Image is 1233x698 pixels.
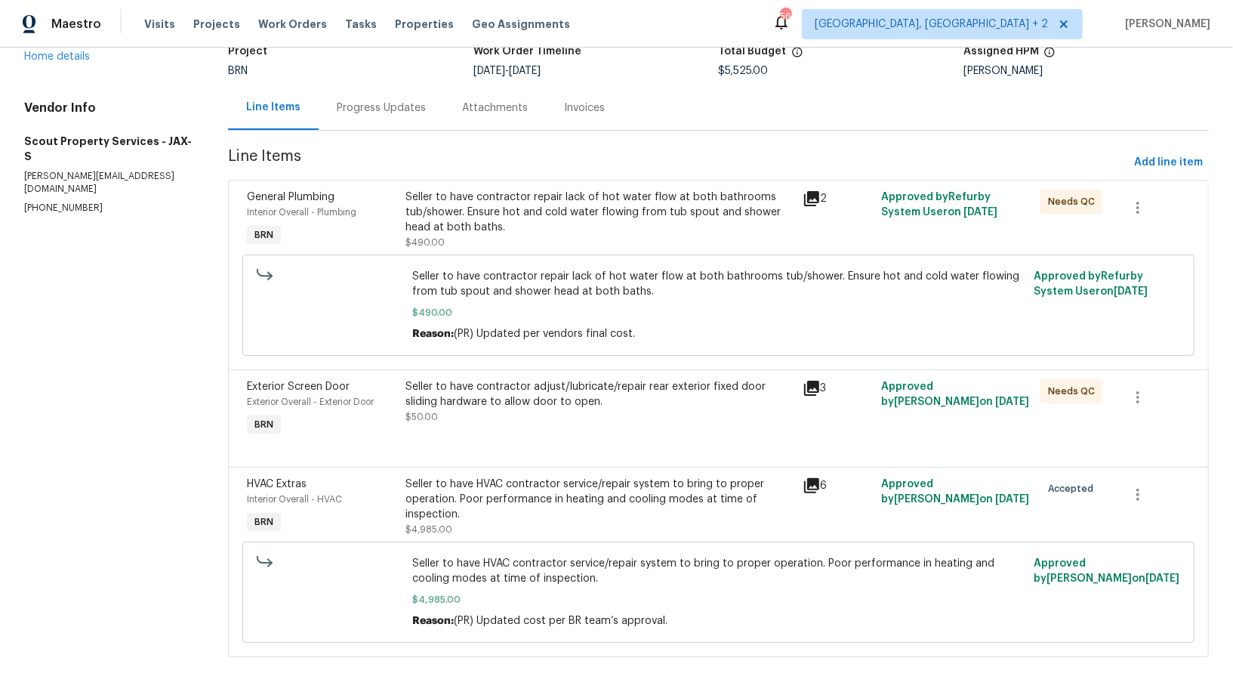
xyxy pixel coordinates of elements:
span: Reason: [412,616,454,626]
span: Needs QC [1048,384,1101,399]
span: [DATE] [996,397,1030,407]
span: Approved by [PERSON_NAME] on [1034,558,1179,584]
span: $490.00 [405,238,445,247]
h5: Scout Property Services - JAX-S [24,134,192,164]
div: [PERSON_NAME] [963,66,1209,76]
span: BRN [228,66,248,76]
span: $5,525.00 [719,66,769,76]
div: Seller to have HVAC contractor service/repair system to bring to proper operation. Poor performan... [405,477,793,522]
h5: Assigned HPM [963,46,1039,57]
span: Line Items [228,149,1128,177]
span: Approved by Refurby System User on [882,192,998,218]
span: [DATE] [1114,286,1148,297]
div: Seller to have contractor adjust/lubricate/repair rear exterior fixed door sliding hardware to al... [405,379,793,409]
span: Seller to have contractor repair lack of hot water flow at both bathrooms tub/shower. Ensure hot ... [412,269,1025,299]
span: Maestro [51,17,101,32]
span: BRN [248,227,279,242]
p: [PERSON_NAME][EMAIL_ADDRESS][DOMAIN_NAME] [24,170,192,196]
span: [DATE] [996,494,1030,505]
span: - [473,66,541,76]
span: BRN [248,514,279,530]
h5: Total Budget [719,46,787,57]
span: $50.00 [405,412,438,422]
div: Invoices [564,100,605,116]
span: [PERSON_NAME] [1119,17,1210,32]
h4: Vendor Info [24,100,192,116]
span: $4,985.00 [412,592,1025,607]
a: Home details [24,51,90,62]
h5: Project [228,46,267,57]
div: Attachments [462,100,528,116]
h5: Work Order Timeline [473,46,581,57]
span: (PR) Updated per vendors final cost. [454,329,635,339]
span: [DATE] [473,66,505,76]
span: Accepted [1048,481,1099,496]
div: 56 [780,9,791,24]
span: Needs QC [1048,194,1101,209]
div: Line Items [246,100,301,115]
span: Reason: [412,329,454,339]
span: Exterior Overall - Exterior Door [247,397,374,406]
span: $490.00 [412,305,1025,320]
div: Seller to have contractor repair lack of hot water flow at both bathrooms tub/shower. Ensure hot ... [405,190,793,235]
span: Properties [395,17,454,32]
p: [PHONE_NUMBER] [24,202,192,215]
span: Add line item [1134,153,1203,172]
span: [DATE] [1145,573,1179,584]
button: Add line item [1128,149,1209,177]
span: Geo Assignments [472,17,570,32]
span: $4,985.00 [405,525,452,534]
span: Visits [144,17,175,32]
div: 6 [803,477,873,495]
span: [DATE] [509,66,541,76]
span: Tasks [345,19,377,29]
div: 2 [803,190,873,208]
span: The hpm assigned to this work order. [1043,46,1056,66]
span: BRN [248,417,279,432]
span: Approved by [PERSON_NAME] on [882,479,1030,505]
span: Approved by Refurby System User on [1034,271,1148,297]
span: (PR) Updated cost per BR team’s approval. [454,616,667,626]
span: Projects [193,17,240,32]
span: Approved by [PERSON_NAME] on [882,381,1030,407]
span: The total cost of line items that have been proposed by Opendoor. This sum includes line items th... [791,46,803,66]
span: Interior Overall - HVAC [247,495,342,504]
span: Seller to have HVAC contractor service/repair system to bring to proper operation. Poor performan... [412,556,1025,586]
span: HVAC Extras [247,479,307,490]
div: 3 [803,379,873,397]
span: Work Orders [258,17,327,32]
span: Interior Overall - Plumbing [247,208,356,217]
span: General Plumbing [247,192,334,202]
span: [GEOGRAPHIC_DATA], [GEOGRAPHIC_DATA] + 2 [815,17,1048,32]
span: Exterior Screen Door [247,381,350,392]
span: [DATE] [964,207,998,218]
div: Progress Updates [337,100,426,116]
